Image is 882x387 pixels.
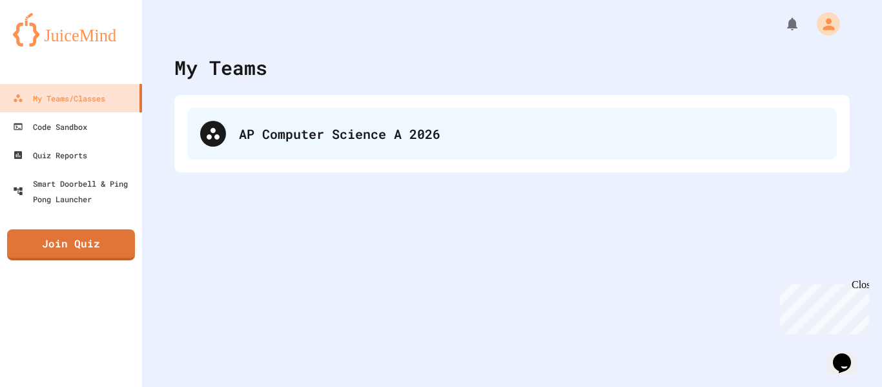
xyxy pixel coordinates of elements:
iframe: chat widget [828,335,869,374]
a: Join Quiz [7,229,135,260]
div: My Teams [174,53,267,82]
div: Code Sandbox [13,119,87,134]
div: AP Computer Science A 2026 [187,108,837,160]
div: Smart Doorbell & Ping Pong Launcher [13,176,137,207]
div: AP Computer Science A 2026 [239,124,824,143]
div: Chat with us now!Close [5,5,89,82]
img: logo-orange.svg [13,13,129,47]
div: My Teams/Classes [13,90,105,106]
div: Quiz Reports [13,147,87,163]
div: My Account [803,9,843,39]
div: My Notifications [761,13,803,35]
iframe: chat widget [775,279,869,334]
